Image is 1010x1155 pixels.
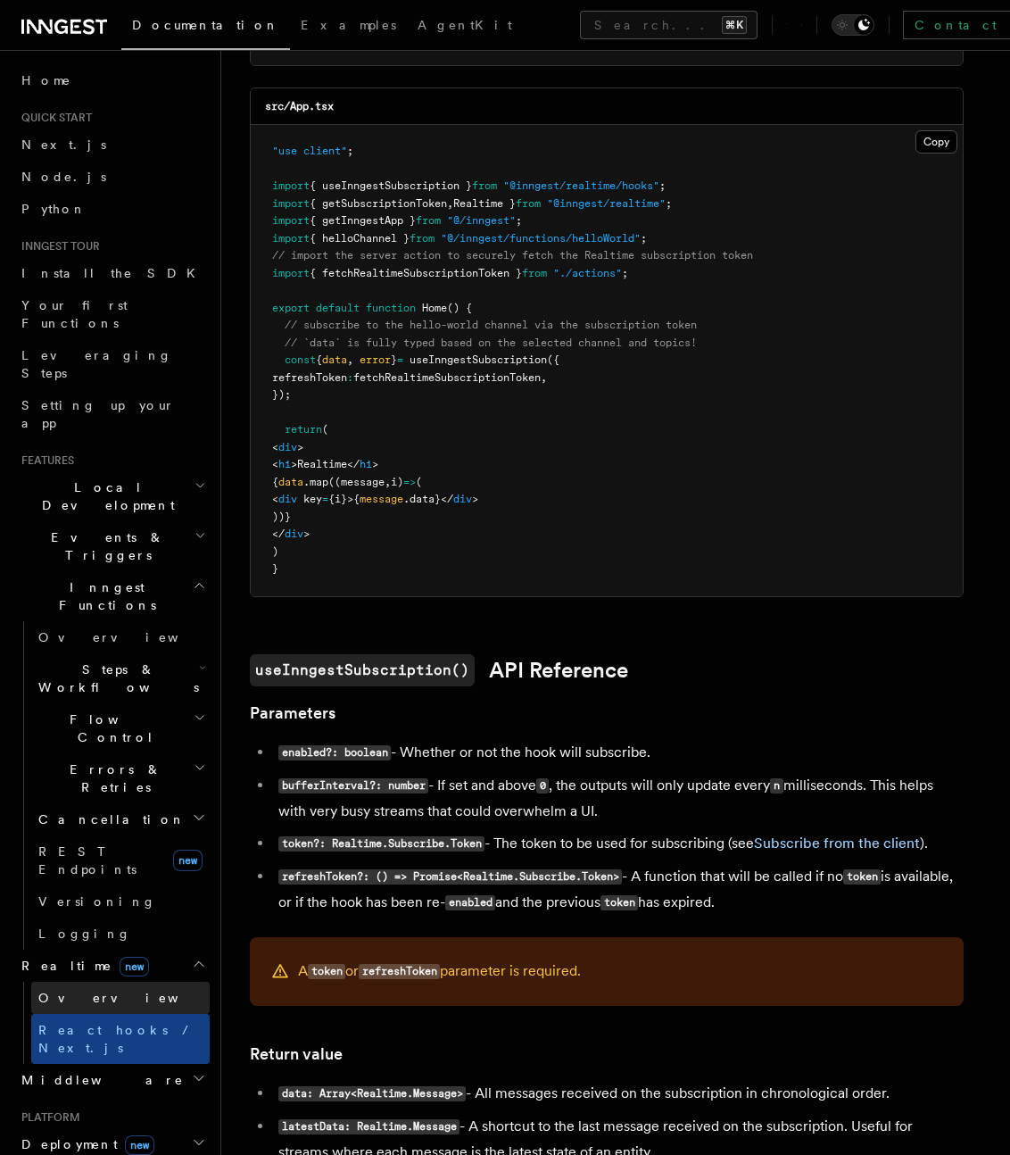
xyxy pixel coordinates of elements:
[453,493,472,505] span: div
[407,5,523,48] a: AgentKit
[278,836,484,852] code: token?: Realtime.Subscribe.Token
[285,528,303,540] span: div
[580,11,757,39] button: Search...⌘K
[38,1023,196,1055] span: React hooks / Next.js
[21,202,87,216] span: Python
[173,850,203,871] span: new
[14,571,210,621] button: Inngest Functions
[21,170,106,184] span: Node.js
[360,458,372,470] span: h1
[303,528,310,540] span: >
[722,16,747,34] kbd: ⌘K
[372,458,378,470] span: >
[31,703,210,753] button: Flow Control
[403,476,416,488] span: =>
[21,348,172,380] span: Leveraging Steps
[422,302,447,314] span: Home
[303,493,322,505] span: key
[272,562,278,575] span: }
[21,298,128,330] span: Your first Functions
[754,835,920,852] a: Subscribe from the client
[308,964,345,979] code: token
[310,232,410,245] span: { helloChannel }
[310,214,416,227] span: { getInngestApp }
[832,14,874,36] button: Toggle dark mode
[272,458,278,470] span: <
[14,389,210,439] a: Setting up your app
[536,778,549,794] code: 0
[272,545,278,558] span: )
[272,232,310,245] span: import
[453,197,516,210] span: Realtime }
[278,1119,459,1134] code: latestData: Realtime.Message
[316,302,360,314] span: default
[770,778,782,794] code: n
[516,197,541,210] span: from
[14,257,210,289] a: Install the SDK
[666,197,672,210] span: ;
[359,964,440,979] code: refreshToken
[641,232,647,245] span: ;
[516,214,522,227] span: ;
[38,844,137,877] span: REST Endpoints
[310,179,472,192] span: { useInngestSubscription }
[31,1014,210,1064] a: React hooks / Next.js
[403,493,453,505] span: .data}</
[418,18,512,32] span: AgentKit
[31,621,210,653] a: Overview
[322,353,347,366] span: data
[547,197,666,210] span: "@inngest/realtime"
[272,511,291,523] span: ))}
[272,441,278,453] span: <
[31,753,210,803] button: Errors & Retries
[391,476,403,488] span: i)
[328,493,360,505] span: {i}>{
[522,267,547,279] span: from
[272,214,310,227] span: import
[410,232,435,245] span: from
[503,179,659,192] span: "@inngest/realtime/hooks"
[472,493,478,505] span: >
[14,950,210,982] button: Realtimenew
[273,740,964,766] li: - Whether or not the hook will subscribe.
[541,371,547,384] span: ,
[600,895,638,910] code: token
[272,197,310,210] span: import
[31,982,210,1014] a: Overview
[14,129,210,161] a: Next.js
[14,111,92,125] span: Quick start
[915,130,957,154] button: Copy
[272,145,347,157] span: "use client"
[272,249,753,262] span: // import the server action to securely fetch the Realtime subscription token
[278,441,297,453] span: div
[250,1042,343,1067] a: Return value
[416,476,422,488] span: (
[273,831,964,857] li: - The token to be used for subscribing (see ).
[121,5,290,50] a: Documentation
[291,458,360,470] span: >Realtime</
[445,895,495,910] code: enabled
[843,869,881,885] code: token
[322,493,328,505] span: =
[21,398,175,430] span: Setting up your app
[278,869,622,885] code: refreshToken?: () => Promise<Realtime.Subscribe.Token>
[250,654,628,686] a: useInngestSubscription()API Reference
[265,100,334,112] code: src/App.tsx
[14,161,210,193] a: Node.js
[290,5,407,48] a: Examples
[278,745,391,760] code: enabled?: boolean
[38,630,222,644] span: Overview
[31,661,199,696] span: Steps & Workflows
[120,957,149,976] span: new
[21,71,71,89] span: Home
[447,302,472,314] span: () {
[278,458,291,470] span: h1
[441,232,641,245] span: "@/inngest/functions/helloWorld"
[31,885,210,918] a: Versioning
[38,926,131,941] span: Logging
[272,493,278,505] span: <
[285,319,697,331] span: // subscribe to the hello-world channel via the subscription token
[310,197,447,210] span: { getSubscriptionToken
[14,528,195,564] span: Events & Triggers
[322,423,328,436] span: (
